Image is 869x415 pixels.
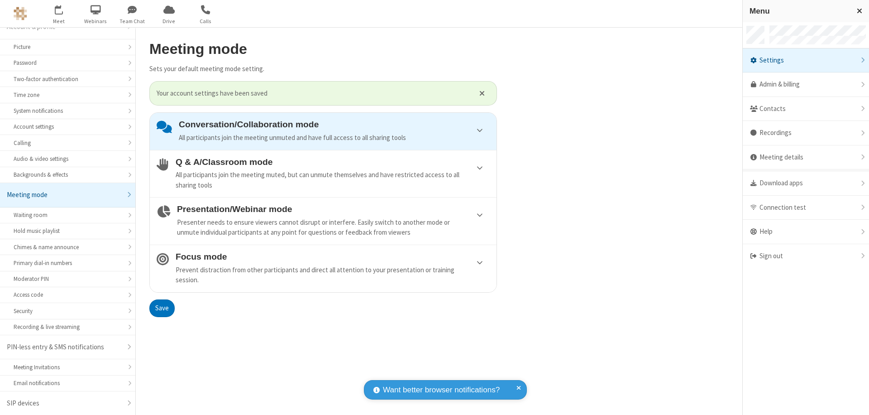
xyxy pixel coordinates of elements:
[176,252,490,261] h4: Focus mode
[14,259,122,267] div: Primary dial-in numbers
[14,307,122,315] div: Security
[61,5,67,12] div: 1
[149,64,497,74] p: Sets your default meeting mode setting.
[176,157,490,167] h4: Q & A/Classroom mode
[743,171,869,196] div: Download apps
[846,391,862,409] iframe: Chat
[743,220,869,244] div: Help
[743,48,869,73] div: Settings
[115,17,149,25] span: Team Chat
[14,91,122,99] div: Time zone
[79,17,113,25] span: Webinars
[179,120,490,129] h4: Conversation/Collaboration mode
[14,275,122,283] div: Moderator PIN
[14,363,122,372] div: Meeting Invitations
[743,244,869,268] div: Sign out
[750,7,849,15] h3: Menu
[14,379,122,387] div: Email notifications
[189,17,223,25] span: Calls
[177,217,490,238] div: Presenter needs to ensure viewers cannot disrupt or interfere. Easily switch to another mode or u...
[176,170,490,190] div: All participants join the meeting muted, but can unmute themselves and have restricted access to ...
[743,97,869,121] div: Contacts
[14,43,122,51] div: Picture
[14,227,122,235] div: Hold music playlist
[14,7,27,20] img: QA Selenium DO NOT DELETE OR CHANGE
[7,342,122,352] div: PIN-less entry & SMS notifications
[14,243,122,251] div: Chimes & name announce
[14,290,122,299] div: Access code
[14,170,122,179] div: Backgrounds & effects
[14,211,122,219] div: Waiting room
[743,145,869,170] div: Meeting details
[14,58,122,67] div: Password
[7,190,122,200] div: Meeting mode
[176,265,490,285] div: Prevent distraction from other participants and direct all attention to your presentation or trai...
[14,323,122,331] div: Recording & live streaming
[475,87,490,100] button: Close alert
[14,154,122,163] div: Audio & video settings
[7,398,122,409] div: SIP devices
[179,133,490,143] div: All participants join the meeting unmuted and have full access to all sharing tools
[14,75,122,83] div: Two-factor authentication
[14,106,122,115] div: System notifications
[42,17,76,25] span: Meet
[149,299,175,318] button: Save
[149,41,497,57] h2: Meeting mode
[152,17,186,25] span: Drive
[157,88,468,99] span: Your account settings have been saved
[14,122,122,131] div: Account settings
[177,204,490,214] h4: Presentation/Webinar mode
[743,121,869,145] div: Recordings
[743,72,869,97] a: Admin & billing
[383,384,500,396] span: Want better browser notifications?
[14,139,122,147] div: Calling
[743,196,869,220] div: Connection test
